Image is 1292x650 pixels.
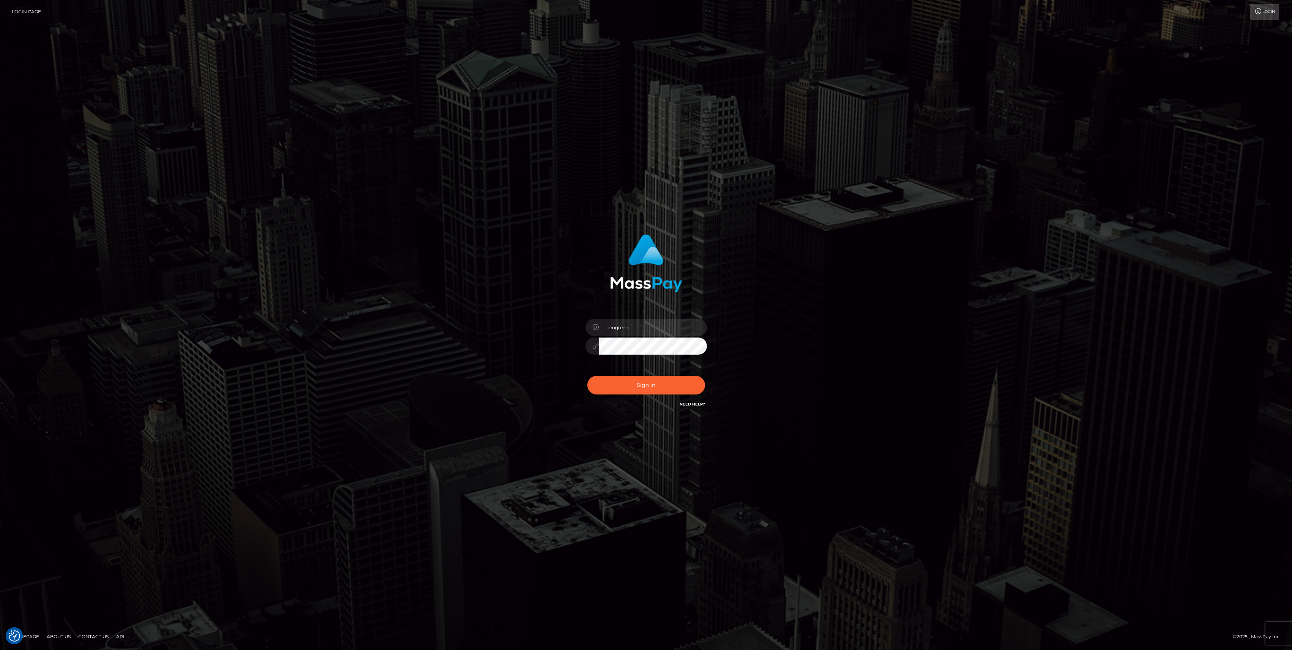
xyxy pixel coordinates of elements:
[12,4,41,20] a: Login Page
[44,631,74,642] a: About Us
[9,630,20,642] img: Revisit consent button
[8,631,42,642] a: Homepage
[680,402,705,407] a: Need Help?
[610,234,682,292] img: MassPay Login
[1233,633,1286,641] div: © 2025 , MassPay Inc.
[113,631,128,642] a: API
[599,319,707,336] input: Username...
[587,376,705,394] button: Sign in
[1250,4,1279,20] a: Login
[75,631,112,642] a: Contact Us
[9,630,20,642] button: Consent Preferences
